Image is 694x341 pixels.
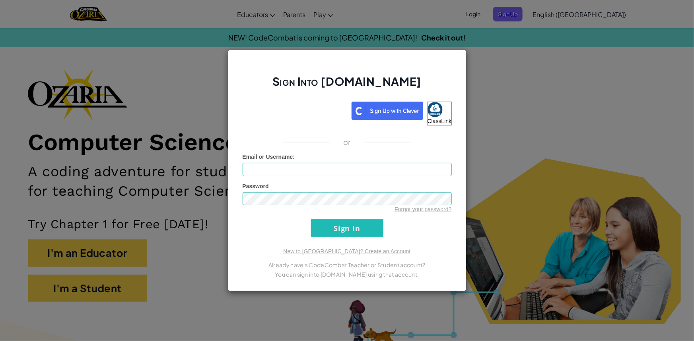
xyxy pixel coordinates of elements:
[238,101,352,118] iframe: Sign in with Google Button
[428,102,443,117] img: classlink-logo-small.png
[343,137,351,147] p: or
[395,206,451,212] a: Forgot your password?
[352,102,423,120] img: clever_sso_button@2x.png
[243,260,452,270] p: Already have a CodeCombat Teacher or Student account?
[243,74,452,97] h2: Sign Into [DOMAIN_NAME]
[311,219,383,237] input: Sign In
[243,183,269,189] span: Password
[243,153,295,161] label: :
[243,270,452,279] p: You can sign into [DOMAIN_NAME] using that account.
[428,118,452,124] span: ClassLink
[243,154,293,160] span: Email or Username
[283,248,410,254] a: New to [GEOGRAPHIC_DATA]? Create an Account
